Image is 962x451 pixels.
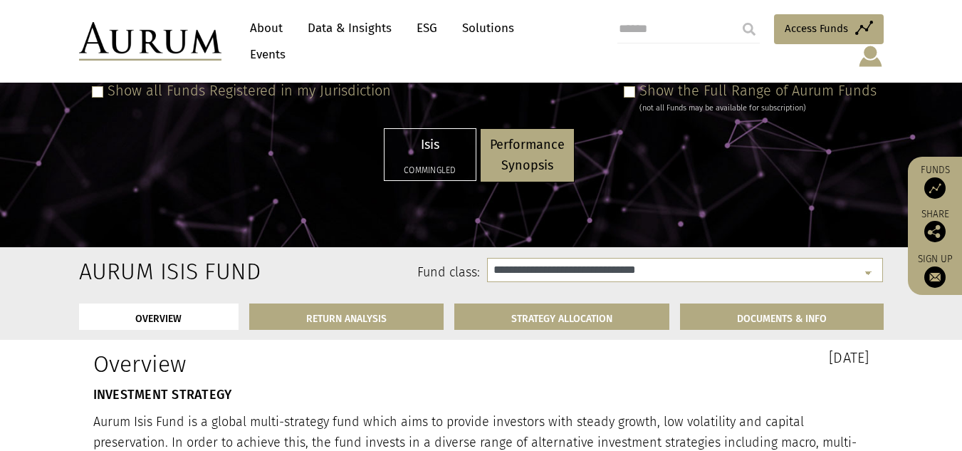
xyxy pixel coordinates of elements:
[108,82,391,99] label: Show all Funds Registered in my Jurisdiction
[857,44,884,68] img: account-icon.svg
[394,166,466,175] h5: Commingled
[680,304,884,330] a: DOCUMENTS & INFO
[915,253,955,288] a: Sign up
[93,387,232,403] strong: INVESTMENT STRATEGY
[774,14,884,44] a: Access Funds
[492,351,869,365] h3: [DATE]
[924,177,946,199] img: Access Funds
[216,264,481,282] label: Fund class:
[243,15,290,41] a: About
[409,15,444,41] a: ESG
[79,22,221,61] img: Aurum
[915,164,955,199] a: Funds
[243,41,286,68] a: Events
[300,15,399,41] a: Data & Insights
[93,351,471,378] h1: Overview
[454,304,669,330] a: STRATEGY ALLOCATION
[394,135,466,155] p: Isis
[915,209,955,242] div: Share
[455,15,521,41] a: Solutions
[735,15,763,43] input: Submit
[490,135,565,176] p: Performance Synopsis
[79,258,195,285] h2: Aurum Isis Fund
[785,20,848,37] span: Access Funds
[924,266,946,288] img: Sign up to our newsletter
[639,82,877,99] label: Show the Full Range of Aurum Funds
[924,221,946,242] img: Share this post
[249,304,444,330] a: RETURN ANALYSIS
[639,102,877,115] div: (not all Funds may be available for subscription)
